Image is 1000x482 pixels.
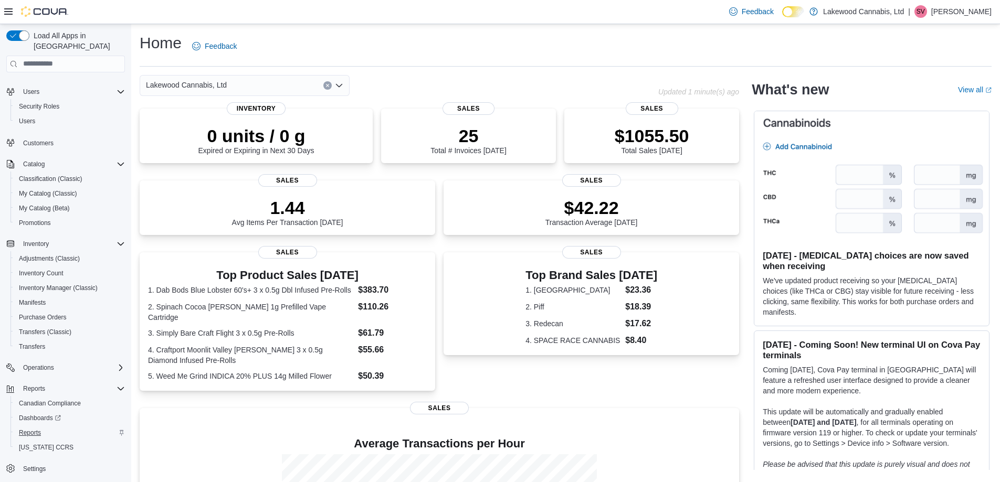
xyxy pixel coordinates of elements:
[10,172,129,186] button: Classification (Classic)
[19,189,77,198] span: My Catalog (Classic)
[21,6,68,17] img: Cova
[19,463,50,475] a: Settings
[10,266,129,281] button: Inventory Count
[19,382,125,395] span: Reports
[258,246,317,259] span: Sales
[19,298,46,307] span: Manifests
[2,461,129,476] button: Settings
[15,252,125,265] span: Adjustments (Classic)
[23,363,54,372] span: Operations
[19,269,64,277] span: Inventory Count
[625,317,657,330] dd: $17.62
[2,381,129,396] button: Reports
[10,396,129,411] button: Canadian Compliance
[763,365,981,396] p: Coming [DATE], Cova Pay terminal in [GEOGRAPHIC_DATA] will feature a refreshed user interface des...
[19,361,125,374] span: Operations
[763,339,981,360] h3: [DATE] - Coming Soon! New terminal UI on Cova Pay terminals
[2,157,129,172] button: Catalog
[752,81,829,98] h2: What's new
[227,102,286,115] span: Inventory
[15,187,125,200] span: My Catalog (Classic)
[19,462,125,475] span: Settings
[148,302,354,323] dt: 2. Spinach Cocoa [PERSON_NAME] 1g Prefilled Vape Cartridge
[148,328,354,338] dt: 3. Simply Bare Craft Flight 3 x 0.5g Pre-Rolls
[615,125,689,155] div: Total Sales [DATE]
[15,412,125,424] span: Dashboards
[15,100,125,113] span: Security Roles
[525,302,621,312] dt: 2. Piff
[823,5,904,18] p: Lakewood Cannabis, Ltd
[188,36,241,57] a: Feedback
[2,84,129,99] button: Users
[15,426,45,439] a: Reports
[443,102,495,115] span: Sales
[15,267,68,280] a: Inventory Count
[19,102,59,111] span: Security Roles
[19,117,35,125] span: Users
[2,237,129,251] button: Inventory
[15,173,87,185] a: Classification (Classic)
[15,311,125,324] span: Purchase Orders
[430,125,506,146] p: 25
[140,33,182,53] h1: Home
[763,460,970,479] em: Please be advised that this update is purely visual and does not impact payment functionality.
[358,344,427,356] dd: $55.66
[10,440,129,455] button: [US_STATE] CCRS
[15,340,49,353] a: Transfers
[615,125,689,146] p: $1055.50
[148,269,427,282] h3: Top Product Sales [DATE]
[15,282,102,294] a: Inventory Manager (Classic)
[10,325,129,339] button: Transfers (Classic)
[23,240,49,248] span: Inventory
[763,406,981,448] p: This update will be automatically and gradually enabled between , for all terminals operating on ...
[323,81,332,90] button: Clear input
[15,326,125,338] span: Transfers (Classic)
[148,285,354,295] dt: 1. Dab Bods Blue Lobster 60's+ 3 x 0.5g Dbl Infused Pre-Rolls
[625,284,657,296] dd: $23.36
[19,158,125,170] span: Catalog
[10,251,129,266] button: Adjustments (Classic)
[2,135,129,150] button: Customers
[232,197,343,227] div: Avg Items Per Transaction [DATE]
[15,282,125,294] span: Inventory Manager (Classic)
[10,216,129,230] button: Promotions
[10,114,129,128] button: Users
[15,217,125,229] span: Promotions
[658,88,739,96] p: Updated 1 minute(s) ago
[19,219,51,227] span: Promotions
[15,296,50,309] a: Manifests
[626,102,678,115] span: Sales
[15,397,85,410] a: Canadian Compliance
[19,328,71,336] span: Transfers (Classic)
[15,441,125,454] span: Washington CCRS
[525,335,621,346] dt: 4. SPACE RACE CANNABIS
[19,85,44,98] button: Users
[19,443,73,452] span: [US_STATE] CCRS
[15,187,81,200] a: My Catalog (Classic)
[232,197,343,218] p: 1.44
[525,285,621,295] dt: 1. [GEOGRAPHIC_DATA]
[15,441,78,454] a: [US_STATE] CCRS
[10,99,129,114] button: Security Roles
[10,339,129,354] button: Transfers
[10,281,129,295] button: Inventory Manager (Classic)
[19,342,45,351] span: Transfers
[29,30,125,51] span: Load All Apps in [GEOGRAPHIC_DATA]
[562,174,621,187] span: Sales
[15,217,55,229] a: Promotions
[19,158,49,170] button: Catalog
[725,1,778,22] a: Feedback
[10,425,129,440] button: Reports
[917,5,925,18] span: SV
[23,88,39,96] span: Users
[19,313,67,322] span: Purchase Orders
[15,115,125,127] span: Users
[19,399,81,408] span: Canadian Compliance
[15,326,76,338] a: Transfers (Classic)
[10,310,129,325] button: Purchase Orders
[19,284,98,292] span: Inventory Manager (Classic)
[19,137,58,149] a: Customers
[19,238,125,250] span: Inventory
[23,160,45,168] span: Catalog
